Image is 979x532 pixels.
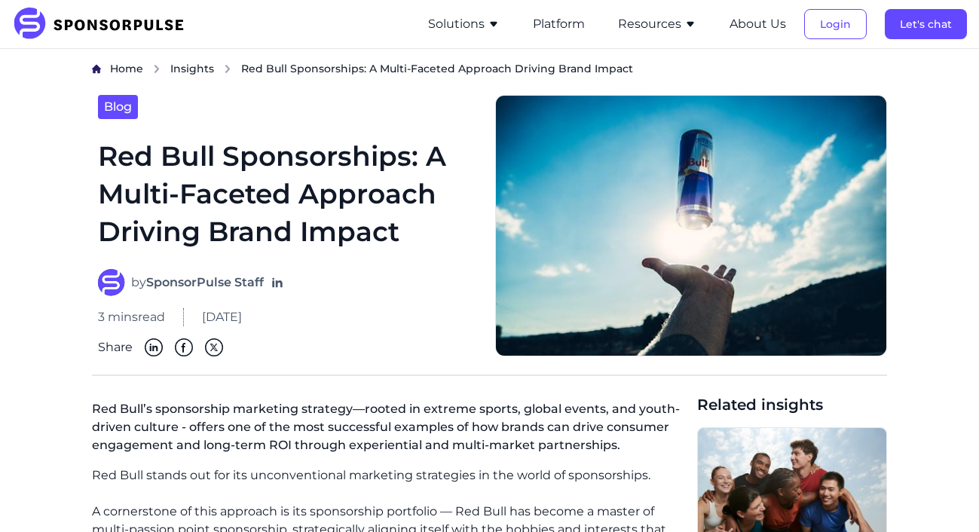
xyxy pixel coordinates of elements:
[170,61,214,77] a: Insights
[730,17,786,31] a: About Us
[92,394,686,466] p: Red Bull’s sponsorship marketing strategy—rooted in extreme sports, global events, and youth-driv...
[241,61,633,76] span: Red Bull Sponsorships: A Multi-Faceted Approach Driving Brand Impact
[495,95,887,356] img: Photo by Luis Domínguez, courtesy of Unsplash
[92,466,686,485] p: Red Bull stands out for its unconventional marketing strategies in the world of sponsorships.
[131,274,264,292] span: by
[98,308,165,326] span: 3 mins read
[98,338,133,356] span: Share
[98,269,125,296] img: SponsorPulse Staff
[885,9,967,39] button: Let's chat
[12,8,195,41] img: SponsorPulse
[697,394,887,415] span: Related insights
[152,64,161,74] img: chevron right
[92,64,101,74] img: Home
[145,338,163,356] img: Linkedin
[175,338,193,356] img: Facebook
[110,61,143,77] a: Home
[618,15,696,33] button: Resources
[533,17,585,31] a: Platform
[98,95,138,119] a: Blog
[428,15,500,33] button: Solutions
[202,308,242,326] span: [DATE]
[146,275,264,289] strong: SponsorPulse Staff
[205,338,223,356] img: Twitter
[223,64,232,74] img: chevron right
[730,15,786,33] button: About Us
[804,17,867,31] a: Login
[885,17,967,31] a: Let's chat
[533,15,585,33] button: Platform
[98,137,478,251] h1: Red Bull Sponsorships: A Multi-Faceted Approach Driving Brand Impact
[110,62,143,75] span: Home
[270,275,285,290] a: Follow on LinkedIn
[170,62,214,75] span: Insights
[804,9,867,39] button: Login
